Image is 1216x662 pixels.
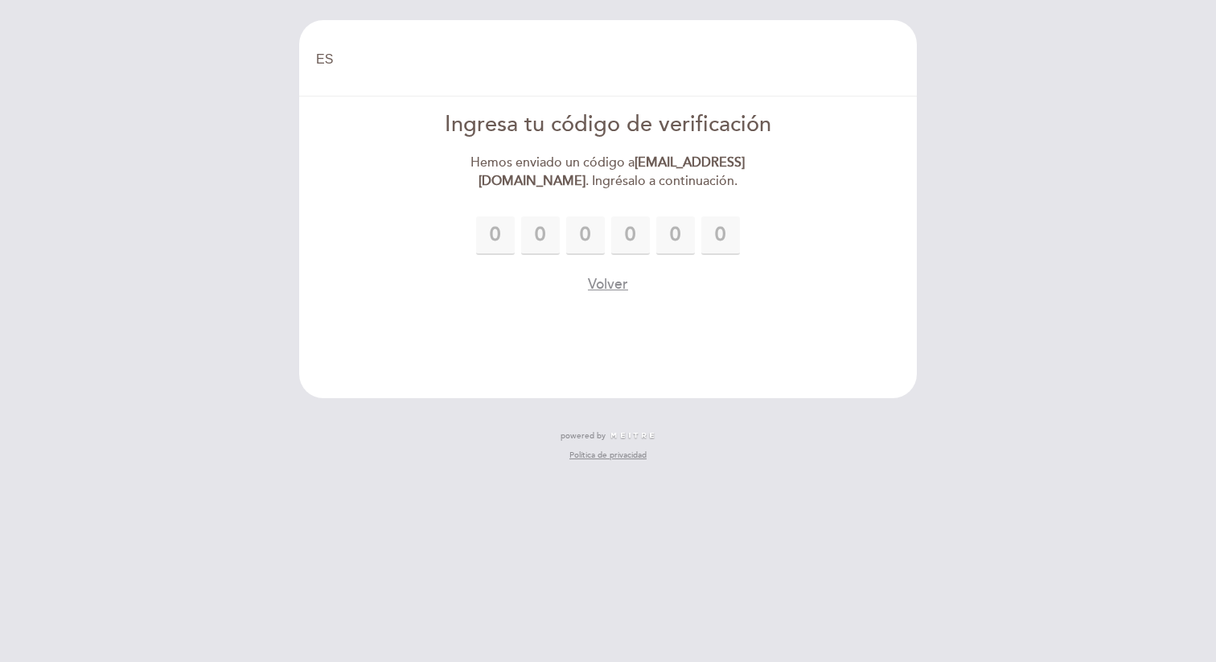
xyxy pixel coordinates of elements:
[588,274,628,294] button: Volver
[561,430,606,442] span: powered by
[424,154,793,191] div: Hemos enviado un código a . Ingrésalo a continuación.
[701,216,740,255] input: 0
[479,154,746,189] strong: [EMAIL_ADDRESS][DOMAIN_NAME]
[521,216,560,255] input: 0
[561,430,655,442] a: powered by
[611,216,650,255] input: 0
[566,216,605,255] input: 0
[424,109,793,141] div: Ingresa tu código de verificación
[610,432,655,440] img: MEITRE
[476,216,515,255] input: 0
[569,450,647,461] a: Política de privacidad
[656,216,695,255] input: 0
